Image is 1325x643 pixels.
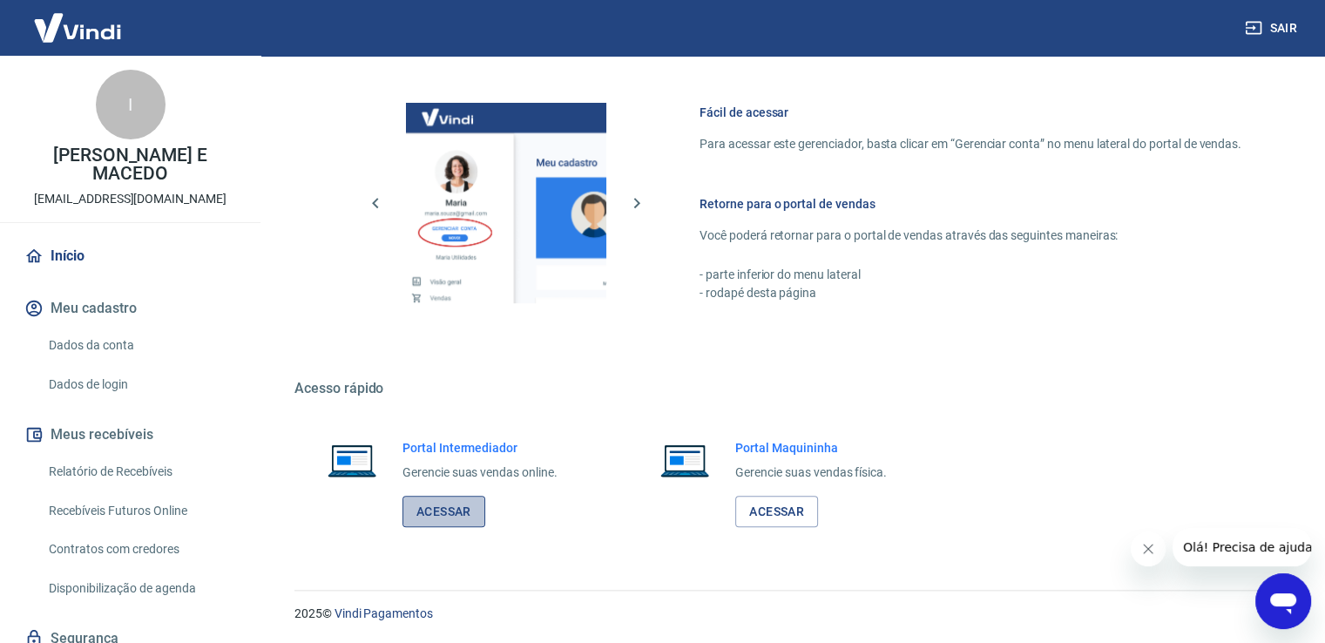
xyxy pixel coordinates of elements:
[700,227,1241,245] p: Você poderá retornar para o portal de vendas através das seguintes maneiras:
[735,439,887,457] h6: Portal Maquininha
[34,190,226,208] p: [EMAIL_ADDRESS][DOMAIN_NAME]
[294,380,1283,397] h5: Acesso rápido
[42,454,240,490] a: Relatório de Recebíveis
[700,135,1241,153] p: Para acessar este gerenciador, basta clicar em “Gerenciar conta” no menu lateral do portal de ven...
[1131,531,1166,566] iframe: Fechar mensagem
[42,531,240,567] a: Contratos com credores
[42,571,240,606] a: Disponibilização de agenda
[700,195,1241,213] h6: Retorne para o portal de vendas
[294,605,1283,623] p: 2025 ©
[1241,12,1304,44] button: Sair
[42,328,240,363] a: Dados da conta
[700,104,1241,121] h6: Fácil de acessar
[700,266,1241,284] p: - parte inferior do menu lateral
[402,464,558,482] p: Gerencie suas vendas online.
[14,146,247,183] p: [PERSON_NAME] E MACEDO
[735,464,887,482] p: Gerencie suas vendas física.
[735,496,818,528] a: Acessar
[315,439,389,481] img: Imagem de um notebook aberto
[1255,573,1311,629] iframe: Botão para abrir a janela de mensagens
[21,1,134,54] img: Vindi
[96,70,166,139] div: I
[402,439,558,457] h6: Portal Intermediador
[21,416,240,454] button: Meus recebíveis
[1173,528,1311,566] iframe: Mensagem da empresa
[648,439,721,481] img: Imagem de um notebook aberto
[402,496,485,528] a: Acessar
[42,493,240,529] a: Recebíveis Futuros Online
[406,103,606,303] img: Imagem da dashboard mostrando o botão de gerenciar conta na sidebar no lado esquerdo
[10,12,146,26] span: Olá! Precisa de ajuda?
[42,367,240,403] a: Dados de login
[21,237,240,275] a: Início
[21,289,240,328] button: Meu cadastro
[335,606,433,620] a: Vindi Pagamentos
[700,284,1241,302] p: - rodapé desta página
